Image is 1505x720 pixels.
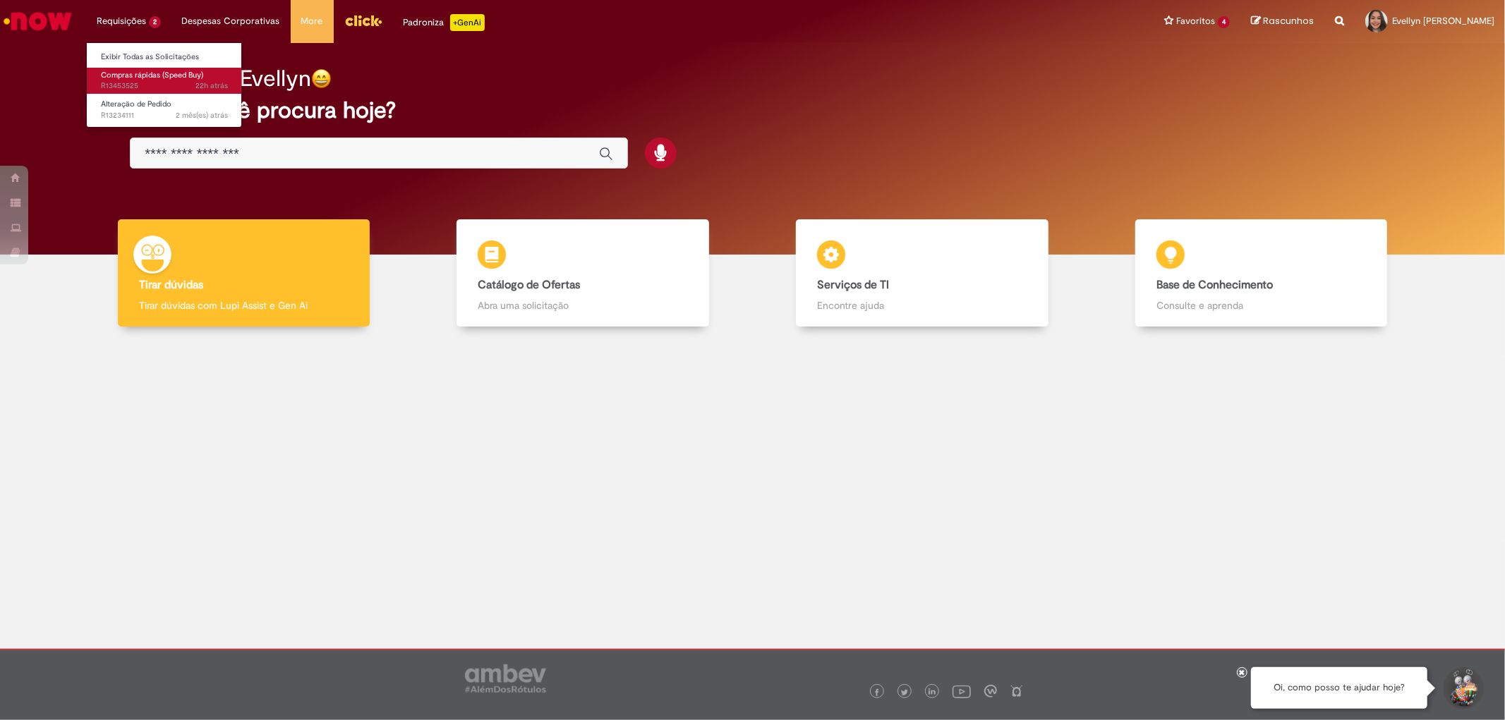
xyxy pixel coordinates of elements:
p: Abra uma solicitação [478,298,687,312]
a: Exibir Todas as Solicitações [87,49,242,65]
a: Tirar dúvidas Tirar dúvidas com Lupi Assist e Gen Ai [74,219,413,327]
span: More [301,14,323,28]
span: R13234111 [101,110,228,121]
a: Base de Conhecimento Consulte e aprenda [1092,219,1431,327]
time: 02/07/2025 09:52:07 [176,110,228,121]
img: logo_footer_workplace.png [984,685,997,697]
span: 22h atrás [195,80,228,91]
a: Aberto R13453525 : Compras rápidas (Speed Buy) [87,68,242,94]
b: Serviços de TI [817,278,889,292]
span: 2 mês(es) atrás [176,110,228,121]
a: Rascunhos [1251,15,1314,28]
img: click_logo_yellow_360x200.png [344,10,382,31]
div: Padroniza [404,14,485,31]
h2: O que você procura hoje? [130,98,1374,123]
span: Despesas Corporativas [182,14,280,28]
a: Serviços de TI Encontre ajuda [753,219,1092,327]
span: Favoritos [1176,14,1215,28]
p: Encontre ajuda [817,298,1027,312]
img: ServiceNow [1,7,74,35]
a: Catálogo de Ofertas Abra uma solicitação [413,219,753,327]
span: Compras rápidas (Speed Buy) [101,70,203,80]
span: 2 [149,16,161,28]
span: Evellyn [PERSON_NAME] [1392,15,1494,27]
time: 27/08/2025 16:21:33 [195,80,228,91]
span: 4 [1218,16,1230,28]
img: logo_footer_twitter.png [901,689,908,696]
img: logo_footer_ambev_rotulo_gray.png [465,664,546,692]
a: Aberto R13234111 : Alteração de Pedido [87,97,242,123]
p: Tirar dúvidas com Lupi Assist e Gen Ai [139,298,349,312]
span: Alteração de Pedido [101,99,171,109]
p: Consulte e aprenda [1156,298,1366,312]
b: Tirar dúvidas [139,278,203,292]
span: R13453525 [101,80,228,92]
button: Iniciar Conversa de Suporte [1441,667,1484,709]
img: logo_footer_youtube.png [953,682,971,700]
span: Rascunhos [1263,14,1314,28]
p: +GenAi [450,14,485,31]
ul: Requisições [86,42,242,128]
div: Oi, como posso te ajudar hoje? [1251,667,1427,709]
img: logo_footer_naosei.png [1010,685,1023,697]
b: Catálogo de Ofertas [478,278,580,292]
span: Requisições [97,14,146,28]
img: logo_footer_linkedin.png [929,688,936,697]
b: Base de Conhecimento [1156,278,1273,292]
img: happy-face.png [311,68,332,89]
img: logo_footer_facebook.png [874,689,881,696]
